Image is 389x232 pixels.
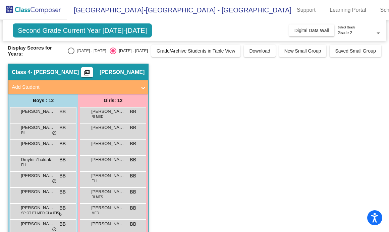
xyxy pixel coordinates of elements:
[92,211,99,216] span: MED
[21,130,24,135] span: RI
[289,24,334,36] button: Digital Data Wall
[21,108,54,115] span: [PERSON_NAME]
[92,195,103,200] span: RI MTS
[157,48,235,54] span: Grade/Archive Students in Table View
[130,140,136,147] span: BB
[92,178,98,183] span: ELL
[60,156,66,163] span: BB
[130,172,136,179] span: BB
[324,5,372,15] a: Learning Portal
[21,172,54,179] span: [PERSON_NAME]
[21,156,54,163] span: Dmytrii Zhaldak
[151,45,241,57] button: Grade/Archive Students in Table View
[60,124,66,131] span: BB
[12,69,31,76] span: Class 4
[130,108,136,115] span: BB
[8,45,63,57] span: Display Scores for Years:
[91,205,125,211] span: [PERSON_NAME]
[116,48,148,54] div: [DATE] - [DATE]
[60,205,66,212] span: BB
[21,162,27,167] span: ELL
[21,211,58,216] span: SP OT PT MED CLA IEP
[284,48,321,54] span: New Small Group
[21,221,54,227] span: [PERSON_NAME]
[21,124,54,131] span: [PERSON_NAME]
[100,69,145,76] span: [PERSON_NAME]
[8,94,78,107] div: Boys : 12
[21,140,54,147] span: [PERSON_NAME]
[91,156,125,163] span: [PERSON_NAME]
[83,69,91,79] mat-icon: picture_as_pdf
[21,205,54,211] span: [PERSON_NAME]
[130,188,136,196] span: BB
[78,94,148,107] div: Girls: 12
[330,45,381,57] button: Saved Small Group
[60,188,66,196] span: BB
[60,108,66,115] span: BB
[21,188,54,195] span: [PERSON_NAME]
[249,48,270,54] span: Download
[74,48,106,54] div: [DATE] - [DATE]
[52,131,57,136] span: do_not_disturb_alt
[91,188,125,195] span: [PERSON_NAME]
[294,28,329,33] span: Digital Data Wall
[91,221,125,227] span: [PERSON_NAME]
[91,172,125,179] span: [PERSON_NAME]
[130,205,136,212] span: BB
[130,221,136,228] span: BB
[335,48,376,54] span: Saved Small Group
[91,124,125,131] span: [PERSON_NAME]
[67,5,291,15] span: [GEOGRAPHIC_DATA]-[GEOGRAPHIC_DATA] - [GEOGRAPHIC_DATA]
[81,67,93,77] button: Print Students Details
[8,80,148,94] mat-expansion-panel-header: Add Student
[91,140,125,147] span: [PERSON_NAME]
[244,45,275,57] button: Download
[91,108,125,115] span: [PERSON_NAME]
[130,124,136,131] span: BB
[60,221,66,228] span: BB
[68,48,148,54] mat-radio-group: Select an option
[52,179,57,184] span: do_not_disturb_alt
[31,69,79,76] span: - [PERSON_NAME]
[338,30,352,35] span: Grade 2
[12,83,136,91] mat-panel-title: Add Student
[291,5,321,15] a: Support
[60,172,66,179] span: BB
[130,156,136,163] span: BB
[60,140,66,147] span: BB
[13,23,152,37] span: Second Grade Current Year [DATE]-[DATE]
[279,45,327,57] button: New Small Group
[92,114,103,119] span: RI MED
